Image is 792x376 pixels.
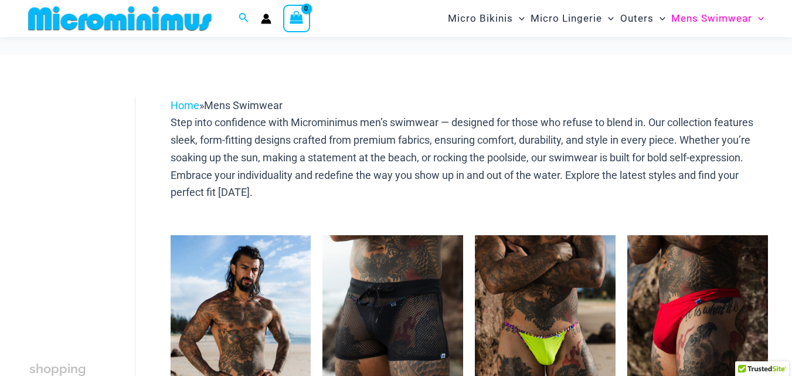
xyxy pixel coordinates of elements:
span: Outers [620,4,654,33]
a: Mens SwimwearMenu ToggleMenu Toggle [668,4,767,33]
span: » [171,99,283,111]
span: Menu Toggle [602,4,614,33]
a: Micro LingerieMenu ToggleMenu Toggle [528,4,617,33]
img: MM SHOP LOGO FLAT [23,5,216,32]
a: OutersMenu ToggleMenu Toggle [617,4,668,33]
span: Micro Bikinis [448,4,513,33]
span: Mens Swimwear [671,4,752,33]
a: Account icon link [261,13,271,24]
span: Menu Toggle [513,4,525,33]
nav: Site Navigation [443,2,769,35]
span: shopping [29,361,86,376]
iframe: TrustedSite Certified [29,87,135,322]
span: Micro Lingerie [531,4,602,33]
span: Menu Toggle [752,4,764,33]
a: Home [171,99,199,111]
a: View Shopping Cart, empty [283,5,310,32]
a: Search icon link [239,11,249,26]
p: Step into confidence with Microminimus men’s swimwear — designed for those who refuse to blend in... [171,114,768,201]
span: Mens Swimwear [204,99,283,111]
a: Micro BikinisMenu ToggleMenu Toggle [445,4,528,33]
span: Menu Toggle [654,4,665,33]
